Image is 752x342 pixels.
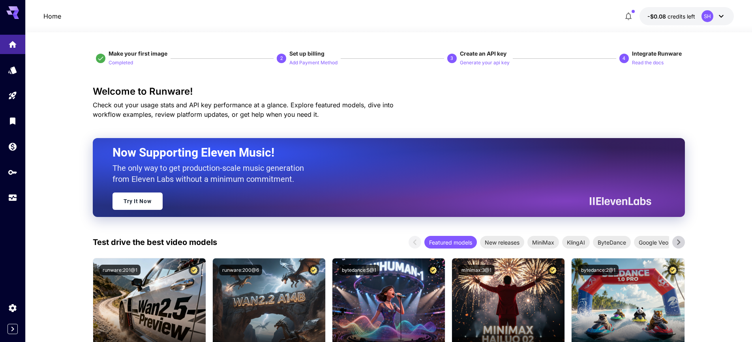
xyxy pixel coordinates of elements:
[8,193,17,203] div: Usage
[527,238,559,247] span: MiniMax
[701,10,713,22] div: SH
[480,236,524,249] div: New releases
[99,265,141,275] button: runware:201@1
[8,142,17,151] div: Wallet
[43,11,61,21] nav: breadcrumb
[458,265,495,275] button: minimax:3@1
[93,86,685,97] h3: Welcome to Runware!
[93,236,217,248] p: Test drive the best video models
[8,65,17,75] div: Models
[593,238,631,247] span: ByteDance
[109,50,167,57] span: Make your first image
[632,50,682,57] span: Integrate Runware
[189,265,199,275] button: Certified Model – Vetted for best performance and includes a commercial license.
[8,324,18,334] button: Expand sidebar
[8,167,17,177] div: API Keys
[289,59,338,67] p: Add Payment Method
[428,265,439,275] button: Certified Model – Vetted for best performance and includes a commercial license.
[113,192,163,210] a: Try It Now
[339,265,379,275] button: bytedance:5@1
[480,238,524,247] span: New releases
[632,58,664,67] button: Read the docs
[308,265,319,275] button: Certified Model – Vetted for best performance and includes a commercial license.
[634,236,673,249] div: Google Veo
[460,59,510,67] p: Generate your api key
[593,236,631,249] div: ByteDance
[8,116,17,126] div: Library
[668,13,695,20] span: credits left
[280,55,283,62] p: 2
[289,50,324,57] span: Set up billing
[460,58,510,67] button: Generate your api key
[668,265,678,275] button: Certified Model – Vetted for best performance and includes a commercial license.
[527,236,559,249] div: MiniMax
[219,265,262,275] button: runware:200@6
[562,238,590,247] span: KlingAI
[109,59,133,67] p: Completed
[289,58,338,67] button: Add Payment Method
[647,13,668,20] span: -$0.08
[562,236,590,249] div: KlingAI
[8,39,17,49] div: Home
[113,145,645,160] h2: Now Supporting Eleven Music!
[548,265,558,275] button: Certified Model – Vetted for best performance and includes a commercial license.
[623,55,625,62] p: 4
[639,7,734,25] button: -$0.0801SH
[8,303,17,313] div: Settings
[634,238,673,247] span: Google Veo
[8,91,17,101] div: Playground
[93,101,394,118] span: Check out your usage stats and API key performance at a glance. Explore featured models, dive int...
[113,163,310,185] p: The only way to get production-scale music generation from Eleven Labs without a minimum commitment.
[647,12,695,21] div: -$0.0801
[450,55,453,62] p: 3
[43,11,61,21] a: Home
[424,238,477,247] span: Featured models
[632,59,664,67] p: Read the docs
[460,50,506,57] span: Create an API key
[109,58,133,67] button: Completed
[578,265,619,275] button: bytedance:2@1
[424,236,477,249] div: Featured models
